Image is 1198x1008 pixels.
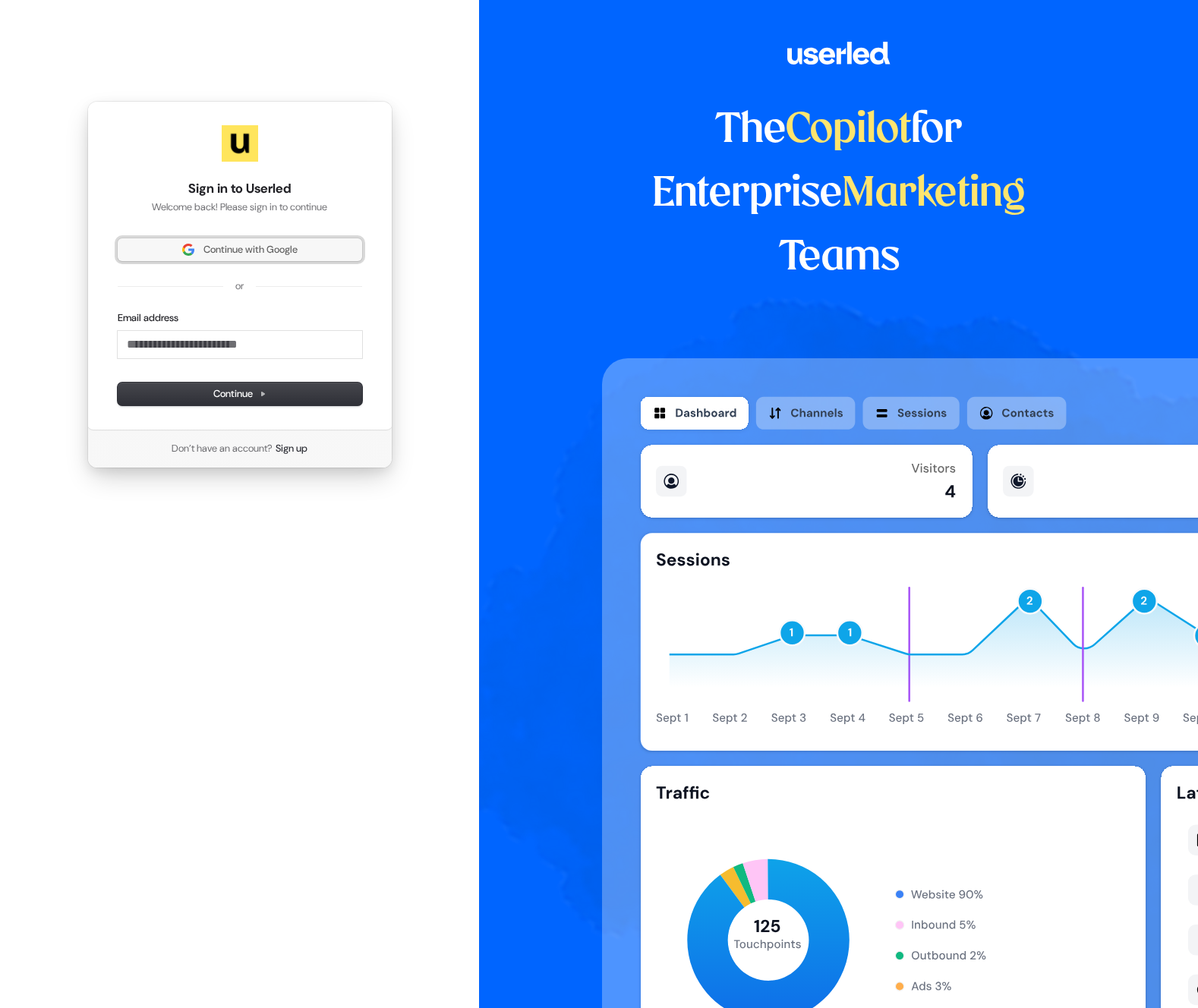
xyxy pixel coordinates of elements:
[118,383,362,405] button: Continue
[276,442,307,455] a: Sign up
[118,238,362,261] button: Sign in with GoogleContinue with Google
[222,125,258,162] img: Userled
[786,111,911,150] span: Copilot
[118,180,362,198] h1: Sign in to Userled
[602,99,1077,290] h1: The for Enterprise Teams
[182,244,194,256] img: Sign in with Google
[842,175,1026,214] span: Marketing
[203,243,298,257] span: Continue with Google
[235,279,244,293] p: or
[118,311,178,325] label: Email address
[172,442,273,455] span: Don’t have an account?
[213,387,266,401] span: Continue
[118,200,362,214] p: Welcome back! Please sign in to continue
